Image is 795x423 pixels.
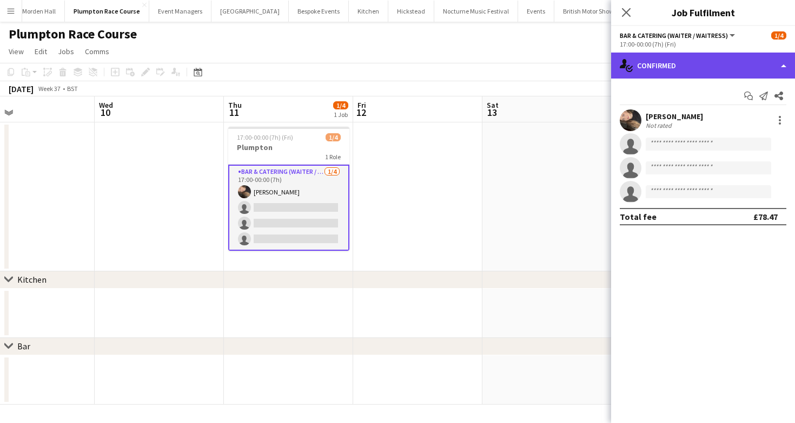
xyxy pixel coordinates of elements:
div: 17:00-00:00 (7h) (Fri) [620,40,786,48]
span: Fri [357,100,366,110]
app-card-role: Bar & Catering (Waiter / waitress)1/417:00-00:00 (7h)[PERSON_NAME] [228,165,349,251]
span: Sat [487,100,499,110]
div: BST [67,84,78,93]
div: £78.47 [753,211,778,222]
button: British Motor Show [554,1,623,22]
span: 1 Role [325,153,341,161]
div: [DATE] [9,83,34,94]
button: Events [518,1,554,22]
app-job-card: 17:00-00:00 (7h) (Fri)1/4Plumpton1 RoleBar & Catering (Waiter / waitress)1/417:00-00:00 (7h)[PERS... [228,127,349,251]
h1: Plumpton Race Course [9,26,137,42]
button: Kitchen [349,1,388,22]
a: View [4,44,28,58]
button: Hickstead [388,1,434,22]
button: Plumpton Race Course [65,1,149,22]
button: [GEOGRAPHIC_DATA] [211,1,289,22]
button: Bar & Catering (Waiter / waitress) [620,31,737,40]
a: Edit [30,44,51,58]
span: 12 [356,106,366,119]
span: Thu [228,100,242,110]
span: 17:00-00:00 (7h) (Fri) [237,133,293,141]
h3: Plumpton [228,142,349,152]
span: Jobs [58,47,74,56]
span: 11 [227,106,242,119]
div: Kitchen [17,274,47,285]
span: Edit [35,47,47,56]
span: Comms [85,47,109,56]
div: Total fee [620,211,657,222]
span: 1/4 [771,31,786,40]
button: Event Managers [149,1,211,22]
h3: Job Fulfilment [611,5,795,19]
span: 13 [485,106,499,119]
button: Morden Hall [14,1,65,22]
div: [PERSON_NAME] [646,112,703,121]
button: Nocturne Music Festival [434,1,518,22]
span: Bar & Catering (Waiter / waitress) [620,31,728,40]
div: Not rated [646,121,674,129]
a: Comms [81,44,114,58]
span: 1/4 [333,101,348,109]
div: Confirmed [611,53,795,79]
a: Jobs [54,44,78,58]
div: Bar [17,341,30,352]
span: View [9,47,24,56]
div: 1 Job [334,110,348,119]
span: Wed [99,100,113,110]
span: 1/4 [326,133,341,141]
span: Week 37 [36,84,63,93]
span: 10 [97,106,113,119]
button: Bespoke Events [289,1,349,22]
